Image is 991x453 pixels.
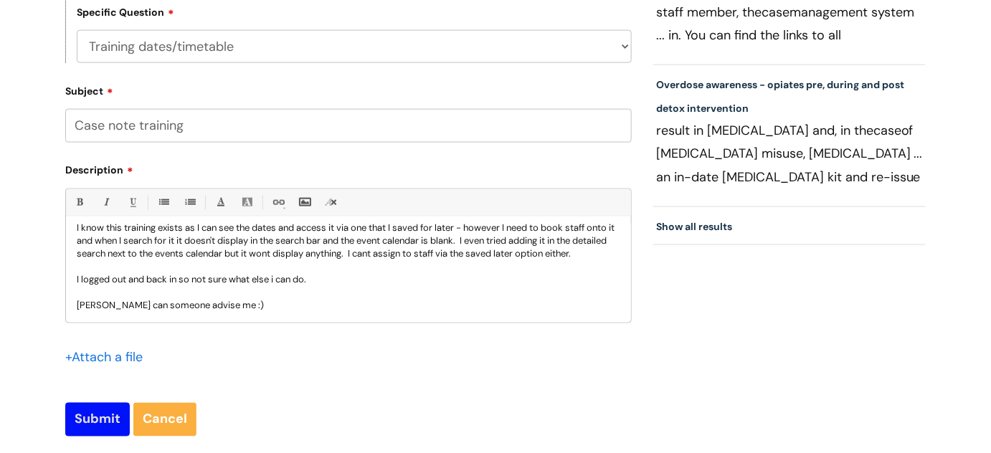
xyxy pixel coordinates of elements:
label: Specific Question [77,4,174,19]
span: case [762,4,790,21]
a: Remove formatting (Ctrl-\) [322,194,340,211]
a: Font Color [212,194,229,211]
a: Bold (Ctrl-B) [70,194,88,211]
span: case [873,122,901,139]
a: Underline(Ctrl-U) [123,194,141,211]
a: Link [269,194,287,211]
a: Overdose awareness - opiates pre, during and post detox intervention [656,78,904,114]
input: Submit [65,403,130,436]
p: I logged out and back in so not sure what else i can do. [77,273,620,286]
p: I know this training exists as I can see the dates and access it via one that I saved for later -... [77,221,620,260]
a: Back Color [238,194,256,211]
label: Subject [65,80,632,97]
a: Cancel [133,403,196,436]
a: • Unordered List (Ctrl-Shift-7) [154,194,172,211]
a: Italic (Ctrl-I) [97,194,115,211]
label: Description [65,159,632,176]
a: Show all results [656,220,732,233]
a: Insert Image... [295,194,313,211]
div: Attach a file [65,346,151,369]
a: 1. Ordered List (Ctrl-Shift-8) [181,194,199,211]
p: [PERSON_NAME] can someone advise me :) [77,299,620,312]
p: result in [MEDICAL_DATA] and, in the of [MEDICAL_DATA] misuse, [MEDICAL_DATA] ... an in-date [MED... [656,119,923,188]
